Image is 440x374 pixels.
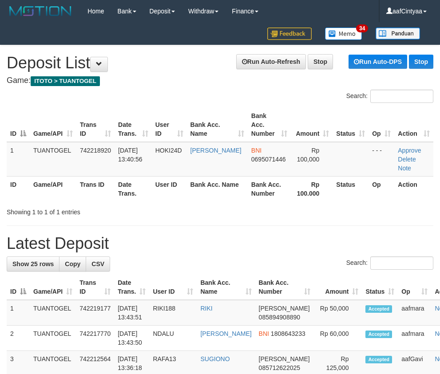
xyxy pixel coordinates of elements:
[314,300,362,326] td: Rp 50,000
[365,331,392,338] span: Accepted
[152,176,187,201] th: User ID
[398,156,416,163] a: Delete
[314,275,362,300] th: Amount: activate to sort column ascending
[86,256,110,272] a: CSV
[200,305,212,312] a: RIKI
[365,356,392,363] span: Accepted
[91,260,104,268] span: CSV
[346,256,433,270] label: Search:
[149,300,197,326] td: RIKI188
[12,260,54,268] span: Show 25 rows
[152,108,187,142] th: User ID: activate to sort column ascending
[7,326,30,351] td: 2
[7,4,74,18] img: MOTION_logo.png
[149,326,197,351] td: NDALU
[356,24,368,32] span: 34
[370,90,433,103] input: Search:
[248,176,291,201] th: Bank Acc. Number
[236,54,306,69] a: Run Auto-Refresh
[369,176,394,201] th: Op
[297,147,320,163] span: Rp 100,000
[398,275,431,300] th: Op: activate to sort column ascending
[7,275,30,300] th: ID: activate to sort column descending
[118,147,143,163] span: [DATE] 13:40:56
[30,142,76,177] td: TUANTOGEL
[7,176,30,201] th: ID
[200,330,251,337] a: [PERSON_NAME]
[318,22,369,45] a: 34
[76,326,114,351] td: 742217770
[114,275,149,300] th: Date Trans.: activate to sort column ascending
[30,300,76,326] td: TUANTOGEL
[398,147,421,154] a: Approve
[259,330,269,337] span: BNI
[398,300,431,326] td: aafmara
[398,326,431,351] td: aafmara
[251,156,286,163] span: Copy 0695071446 to clipboard
[149,275,197,300] th: User ID: activate to sort column ascending
[30,108,76,142] th: Game/API: activate to sort column ascending
[200,355,230,362] a: SUGIONO
[398,165,411,172] a: Note
[314,326,362,351] td: Rp 60,000
[7,256,59,272] a: Show 25 rows
[115,176,152,201] th: Date Trans.
[30,326,76,351] td: TUANTOGEL
[114,326,149,351] td: [DATE] 13:43:50
[187,108,248,142] th: Bank Acc. Name: activate to sort column ascending
[259,364,300,371] span: Copy 085712622025 to clipboard
[76,108,115,142] th: Trans ID: activate to sort column ascending
[259,305,310,312] span: [PERSON_NAME]
[114,300,149,326] td: [DATE] 13:43:51
[308,54,333,69] a: Stop
[291,108,333,142] th: Amount: activate to sort column ascending
[115,108,152,142] th: Date Trans.: activate to sort column ascending
[7,108,30,142] th: ID: activate to sort column descending
[333,176,369,201] th: Status
[30,176,76,201] th: Game/API
[370,256,433,270] input: Search:
[376,28,420,39] img: panduan.png
[76,275,114,300] th: Trans ID: activate to sort column ascending
[7,54,433,72] h1: Deposit List
[325,28,362,40] img: Button%20Memo.svg
[30,275,76,300] th: Game/API: activate to sort column ascending
[7,235,433,252] h1: Latest Deposit
[291,176,333,201] th: Rp 100.000
[255,275,314,300] th: Bank Acc. Number: activate to sort column ascending
[259,314,300,321] span: Copy 085894908890 to clipboard
[59,256,86,272] a: Copy
[369,108,394,142] th: Op: activate to sort column ascending
[190,147,242,154] a: [PERSON_NAME]
[267,28,312,40] img: Feedback.jpg
[7,204,177,217] div: Showing 1 to 1 of 1 entries
[80,147,111,154] span: 742218920
[7,300,30,326] td: 1
[76,300,114,326] td: 742219177
[271,330,305,337] span: Copy 1808643233 to clipboard
[349,55,407,69] a: Run Auto-DPS
[65,260,80,268] span: Copy
[346,90,433,103] label: Search:
[187,176,248,201] th: Bank Acc. Name
[7,142,30,177] td: 1
[259,355,310,362] span: [PERSON_NAME]
[7,76,433,85] h4: Game:
[333,108,369,142] th: Status: activate to sort column ascending
[365,305,392,313] span: Accepted
[155,147,182,154] span: HOKI24D
[76,176,115,201] th: Trans ID
[197,275,255,300] th: Bank Acc. Name: activate to sort column ascending
[251,147,262,154] span: BNI
[394,176,433,201] th: Action
[409,55,433,69] a: Stop
[31,76,100,86] span: ITOTO > TUANTOGEL
[248,108,291,142] th: Bank Acc. Number: activate to sort column ascending
[369,142,394,177] td: - - -
[394,108,433,142] th: Action: activate to sort column ascending
[362,275,398,300] th: Status: activate to sort column ascending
